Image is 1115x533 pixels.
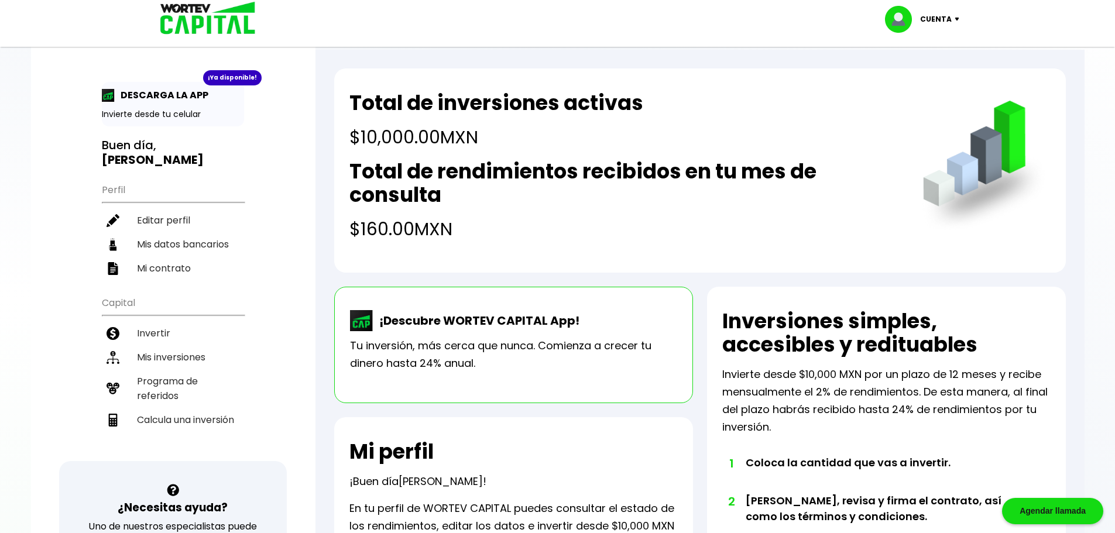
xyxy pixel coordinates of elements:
[746,455,1018,493] li: Coloca la cantidad que vas a invertir.
[1002,498,1103,524] div: Agendar llamada
[349,91,643,115] h2: Total de inversiones activas
[349,216,899,242] h4: $160.00 MXN
[102,89,115,102] img: app-icon
[350,310,373,331] img: wortev-capital-app-icon
[203,70,262,85] div: ¡Ya disponible!
[349,473,486,490] p: ¡Buen día !
[107,351,119,364] img: inversiones-icon.6695dc30.svg
[885,6,920,33] img: profile-image
[102,152,204,168] b: [PERSON_NAME]
[107,327,119,340] img: invertir-icon.b3b967d7.svg
[107,414,119,427] img: calculadora-icon.17d418c4.svg
[102,290,244,461] ul: Capital
[722,310,1051,356] h2: Inversiones simples, accesibles y redituables
[728,455,734,472] span: 1
[102,345,244,369] a: Mis inversiones
[107,382,119,395] img: recomiendanos-icon.9b8e9327.svg
[373,312,579,329] p: ¡Descubre WORTEV CAPITAL App!
[918,101,1051,233] img: grafica.516fef24.png
[102,177,244,280] ul: Perfil
[102,138,244,167] h3: Buen día,
[399,474,483,489] span: [PERSON_NAME]
[102,256,244,280] a: Mi contrato
[349,440,434,463] h2: Mi perfil
[102,208,244,232] a: Editar perfil
[102,321,244,345] a: Invertir
[102,369,244,408] a: Programa de referidos
[350,337,677,372] p: Tu inversión, más cerca que nunca. Comienza a crecer tu dinero hasta 24% anual.
[115,88,208,102] p: DESCARGA LA APP
[107,238,119,251] img: datos-icon.10cf9172.svg
[349,160,899,207] h2: Total de rendimientos recibidos en tu mes de consulta
[102,408,244,432] a: Calcula una inversión
[107,214,119,227] img: editar-icon.952d3147.svg
[349,124,643,150] h4: $10,000.00 MXN
[728,493,734,510] span: 2
[102,108,244,121] p: Invierte desde tu celular
[118,499,228,516] h3: ¿Necesitas ayuda?
[920,11,952,28] p: Cuenta
[107,262,119,275] img: contrato-icon.f2db500c.svg
[722,366,1051,436] p: Invierte desde $10,000 MXN por un plazo de 12 meses y recibe mensualmente el 2% de rendimientos. ...
[102,232,244,256] a: Mis datos bancarios
[952,18,968,21] img: icon-down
